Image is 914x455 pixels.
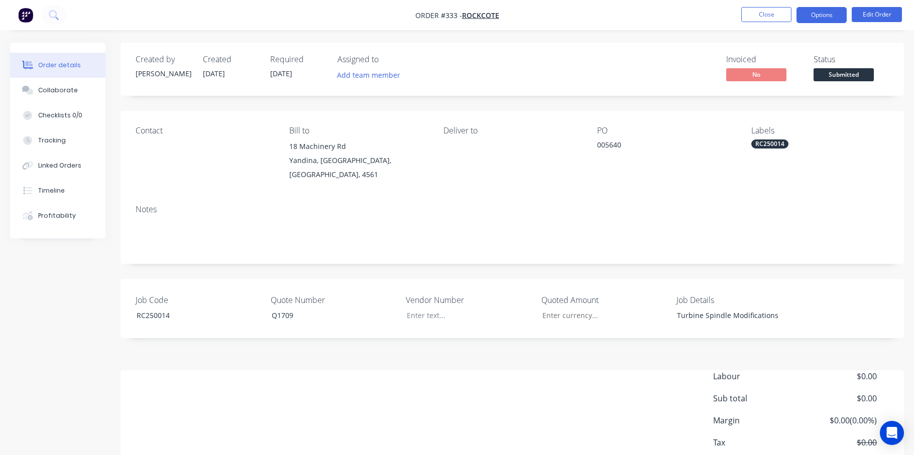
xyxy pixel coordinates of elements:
[10,203,105,228] button: Profitability
[10,53,105,78] button: Order details
[669,308,794,323] div: Turbine Spindle Modifications
[597,126,735,135] div: PO
[814,68,874,83] button: Submitted
[741,7,791,22] button: Close
[676,294,802,306] label: Job Details
[289,139,427,182] div: 18 Machinery RdYandina, [GEOGRAPHIC_DATA], [GEOGRAPHIC_DATA], 4561
[18,8,33,23] img: Factory
[332,68,406,82] button: Add team member
[289,139,427,154] div: 18 Machinery Rd
[415,11,462,20] span: Order #333 -
[270,69,292,78] span: [DATE]
[713,392,803,404] span: Sub total
[852,7,902,22] button: Edit Order
[136,68,191,79] div: [PERSON_NAME]
[751,126,889,135] div: Labels
[534,308,666,323] input: Enter currency...
[726,55,802,64] div: Invoiced
[38,211,76,220] div: Profitability
[270,55,325,64] div: Required
[803,436,877,448] span: $0.00
[136,55,191,64] div: Created by
[38,161,81,170] div: Linked Orders
[796,7,847,23] button: Options
[264,308,389,323] div: Q1709
[541,294,667,306] label: Quoted Amount
[136,205,889,214] div: Notes
[462,11,499,20] a: ROCKCOTE
[337,55,438,64] div: Assigned to
[136,126,273,135] div: Contact
[726,68,786,81] span: No
[751,139,788,148] div: RC250014
[713,414,803,426] span: Margin
[203,69,225,78] span: [DATE]
[597,139,723,154] div: 005640
[713,436,803,448] span: Tax
[443,126,581,135] div: Deliver to
[10,178,105,203] button: Timeline
[271,294,396,306] label: Quote Number
[38,61,81,70] div: Order details
[136,294,261,306] label: Job Code
[38,111,82,120] div: Checklists 0/0
[10,128,105,153] button: Tracking
[38,186,65,195] div: Timeline
[406,294,531,306] label: Vendor Number
[289,126,427,135] div: Bill to
[129,308,254,323] div: RC250014
[38,86,78,95] div: Collaborate
[803,414,877,426] span: $0.00 ( 0.00 %)
[10,78,105,103] button: Collaborate
[10,153,105,178] button: Linked Orders
[10,103,105,128] button: Checklists 0/0
[713,370,803,382] span: Labour
[203,55,258,64] div: Created
[814,68,874,81] span: Submitted
[803,392,877,404] span: $0.00
[803,370,877,382] span: $0.00
[337,68,406,82] button: Add team member
[880,421,904,445] div: Open Intercom Messenger
[38,136,66,145] div: Tracking
[289,154,427,182] div: Yandina, [GEOGRAPHIC_DATA], [GEOGRAPHIC_DATA], 4561
[814,55,889,64] div: Status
